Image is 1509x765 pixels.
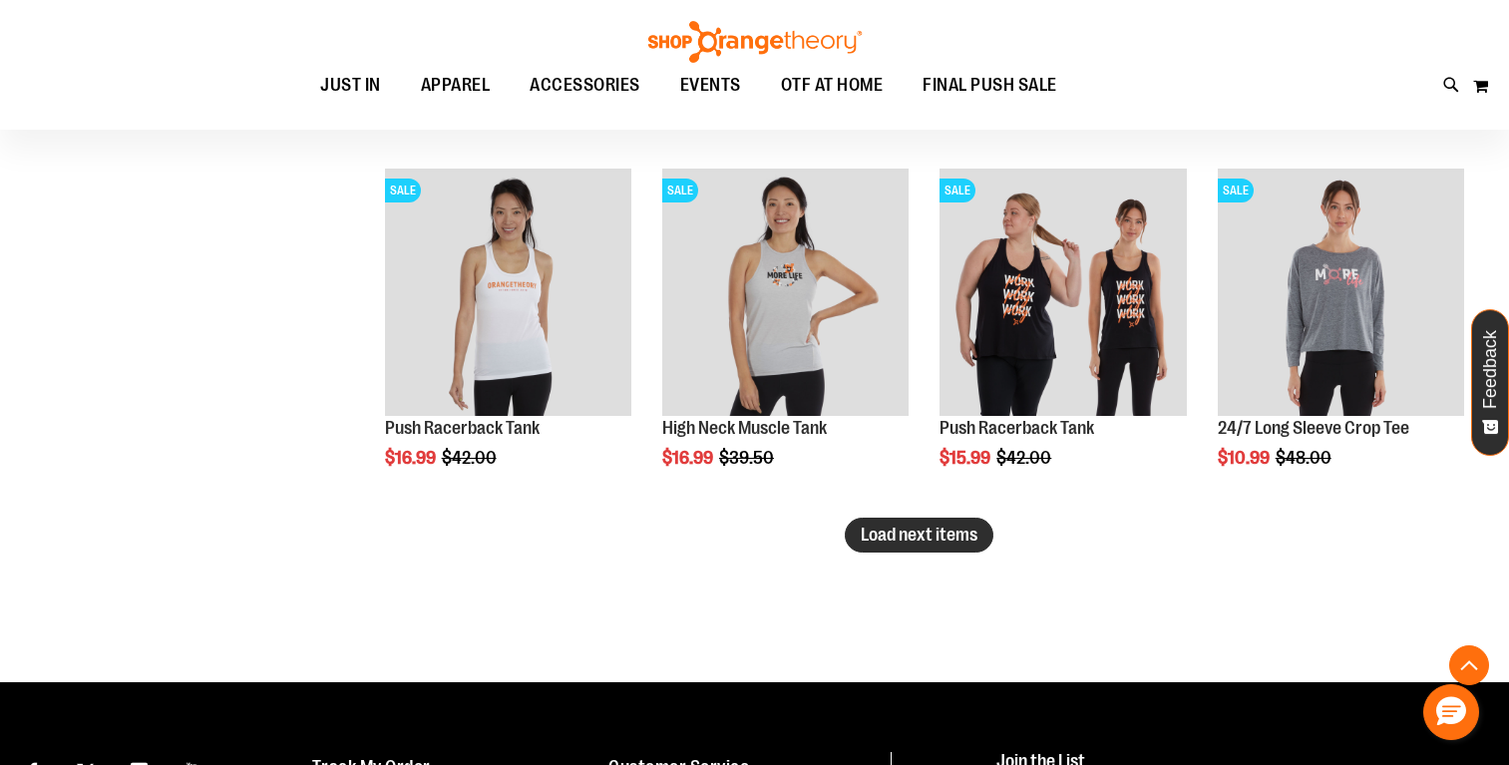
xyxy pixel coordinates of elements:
[761,63,904,109] a: OTF AT HOME
[1481,330,1500,409] span: Feedback
[662,418,827,438] a: High Neck Muscle Tank
[662,179,698,202] span: SALE
[510,63,660,109] a: ACCESSORIES
[1471,309,1509,456] button: Feedback - Show survey
[660,63,761,109] a: EVENTS
[300,63,401,109] a: JUST IN
[680,63,741,108] span: EVENTS
[940,169,1186,418] a: Product image for Push Racerback TankSALE
[385,179,421,202] span: SALE
[662,448,716,468] span: $16.99
[1218,179,1254,202] span: SALE
[652,159,919,519] div: product
[930,159,1196,519] div: product
[1218,169,1464,415] img: Product image for 24/7 Long Sleeve Crop Tee
[781,63,884,108] span: OTF AT HOME
[385,169,631,415] img: Product image for Push Racerback Tank
[442,448,500,468] span: $42.00
[1208,159,1474,519] div: product
[385,169,631,418] a: Product image for Push Racerback TankSALE
[940,418,1094,438] a: Push Racerback Tank
[530,63,640,108] span: ACCESSORIES
[940,169,1186,415] img: Product image for Push Racerback Tank
[1276,448,1334,468] span: $48.00
[421,63,491,108] span: APPAREL
[1423,684,1479,740] button: Hello, have a question? Let’s chat.
[719,448,777,468] span: $39.50
[861,525,977,545] span: Load next items
[645,21,865,63] img: Shop Orangetheory
[940,448,993,468] span: $15.99
[385,448,439,468] span: $16.99
[845,518,993,553] button: Load next items
[903,63,1077,108] a: FINAL PUSH SALE
[385,418,540,438] a: Push Racerback Tank
[1218,169,1464,418] a: Product image for 24/7 Long Sleeve Crop TeeSALE
[1218,418,1409,438] a: 24/7 Long Sleeve Crop Tee
[320,63,381,108] span: JUST IN
[1218,448,1273,468] span: $10.99
[662,169,909,415] img: Product image for High Neck Muscle Tank
[996,448,1054,468] span: $42.00
[401,63,511,109] a: APPAREL
[662,169,909,418] a: Product image for High Neck Muscle TankSALE
[923,63,1057,108] span: FINAL PUSH SALE
[375,159,641,519] div: product
[940,179,975,202] span: SALE
[1449,645,1489,685] button: Back To Top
